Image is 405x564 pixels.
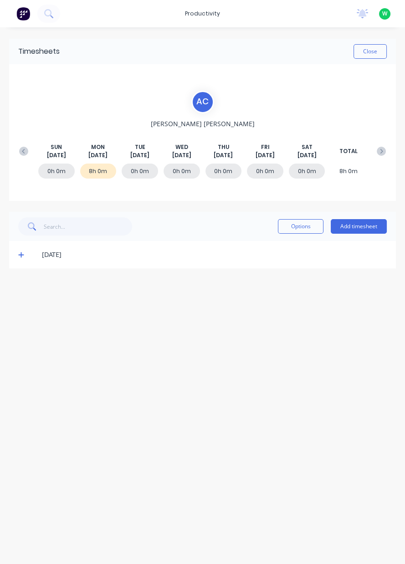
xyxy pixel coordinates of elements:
span: TOTAL [339,147,358,155]
button: Add timesheet [331,219,387,234]
span: [DATE] [130,151,149,159]
span: SAT [302,143,313,151]
button: Close [354,44,387,59]
span: MON [91,143,105,151]
span: W [382,10,387,18]
input: Search... [44,217,133,236]
span: [DATE] [172,151,191,159]
div: 0h 0m [164,164,200,179]
button: Options [278,219,323,234]
span: [DATE] [214,151,233,159]
span: THU [218,143,229,151]
div: 0h 0m [122,164,158,179]
div: [DATE] [42,250,387,260]
div: 8h 0m [80,164,117,179]
span: [DATE] [256,151,275,159]
span: [DATE] [297,151,317,159]
span: [PERSON_NAME] [PERSON_NAME] [151,119,255,128]
div: 0h 0m [247,164,283,179]
div: 0h 0m [205,164,242,179]
img: Factory [16,7,30,21]
div: A C [191,91,214,113]
span: SUN [51,143,62,151]
span: TUE [135,143,145,151]
div: productivity [180,7,225,21]
span: WED [175,143,188,151]
div: 0h 0m [38,164,75,179]
div: 8h 0m [330,164,367,179]
span: [DATE] [47,151,66,159]
span: [DATE] [88,151,108,159]
div: Timesheets [18,46,60,57]
span: FRI [261,143,269,151]
div: 0h 0m [289,164,325,179]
